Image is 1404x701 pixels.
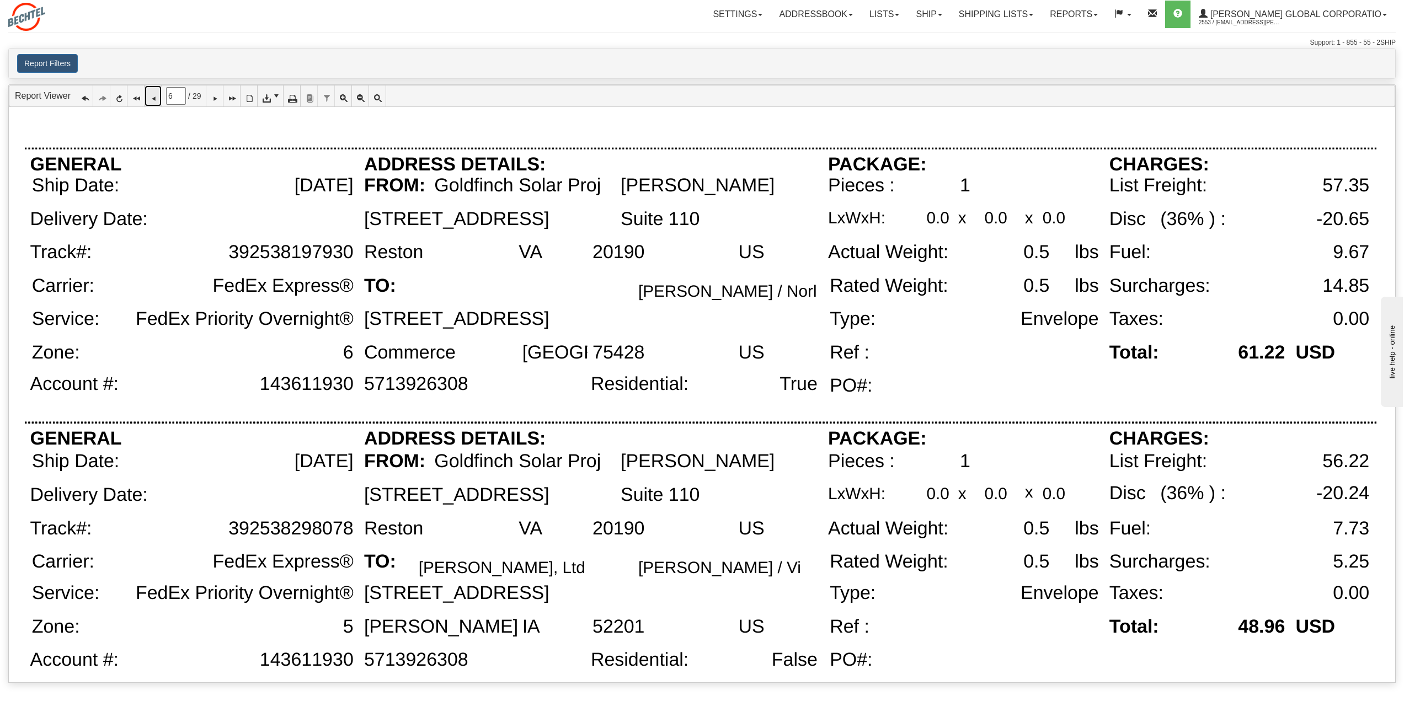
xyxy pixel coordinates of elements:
[704,1,771,28] a: Settings
[8,9,102,18] div: live help - online
[30,209,148,230] div: Delivery Date:
[1109,309,1163,330] div: Taxes:
[1191,1,1395,28] a: [PERSON_NAME] Global Corporatio 2553 / [EMAIL_ADDRESS][PERSON_NAME][DOMAIN_NAME]
[188,90,190,101] span: /
[1023,276,1049,297] div: 0.5
[985,485,1007,502] div: 0.0
[364,309,549,330] div: [STREET_ADDRESS]
[621,175,775,196] div: [PERSON_NAME]
[1316,483,1369,504] div: -20.24
[828,429,927,450] div: PACKAGE:
[1333,518,1369,539] div: 7.73
[1295,343,1335,363] div: USD
[951,1,1042,28] a: Shipping lists
[1075,242,1098,263] div: lbs
[828,209,885,227] div: LxWxH:
[1075,276,1098,297] div: lbs
[1295,617,1335,638] div: USD
[771,1,861,28] a: Addressbook
[1333,583,1369,604] div: 0.00
[364,175,425,196] div: FROM:
[369,85,386,106] a: Toggle FullPage/PageWidth
[828,485,885,502] div: LxWxH:
[193,90,201,101] span: 29
[1109,429,1209,450] div: CHARGES:
[830,309,876,330] div: Type:
[364,242,424,263] div: Reston
[591,374,688,395] div: Residential:
[8,38,1396,47] div: Support: 1 - 855 - 55 - 2SHIP
[638,283,817,301] div: [PERSON_NAME] / Norl
[32,343,80,363] div: Zone:
[1075,552,1098,572] div: lbs
[1109,209,1146,230] div: Disc
[960,175,970,196] div: 1
[364,552,396,572] div: TO:
[830,343,869,363] div: Ref :
[1109,452,1207,473] div: List Freight:
[926,485,949,502] div: 0.0
[30,518,92,539] div: Track#:
[592,617,644,638] div: 52201
[780,374,818,395] div: True
[958,485,967,502] div: x
[127,85,145,106] a: First Page
[364,374,468,395] div: 5713926308
[32,552,94,572] div: Carrier:
[1322,452,1369,473] div: 56.22
[145,85,162,106] a: Previous Page
[295,175,354,196] div: [DATE]
[772,650,818,671] div: False
[434,175,601,196] div: Goldfinch Solar Proj
[1333,552,1369,572] div: 5.25
[30,154,122,175] div: GENERAL
[1025,483,1033,501] div: x
[738,518,764,539] div: US
[1238,343,1285,363] div: 61.22
[136,309,354,330] div: FedEx Priority Overnight®
[1042,1,1106,28] a: Reports
[1333,309,1369,330] div: 0.00
[830,650,872,671] div: PO#:
[1333,242,1369,263] div: 9.67
[828,518,948,539] div: Actual Weight:
[830,617,869,638] div: Ref :
[260,650,354,671] div: 143611930
[926,209,949,227] div: 0.0
[364,518,424,539] div: Reston
[343,343,354,363] div: 6
[522,617,540,638] div: IA
[30,650,119,671] div: Account #:
[1021,583,1099,604] div: Envelope
[828,242,948,263] div: Actual Weight:
[1316,209,1369,230] div: -20.65
[1109,583,1163,604] div: Taxes:
[1109,242,1151,263] div: Fuel:
[830,276,948,297] div: Rated Weight:
[1160,209,1226,230] div: (36% ) :
[364,154,546,175] div: ADDRESS DETAILS:
[1109,343,1159,363] div: Total:
[364,429,546,450] div: ADDRESS DETAILS:
[213,276,354,297] div: FedEx Express®
[1109,154,1209,175] div: CHARGES:
[32,175,120,196] div: Ship Date:
[32,617,80,638] div: Zone:
[830,583,876,604] div: Type:
[621,452,775,473] div: [PERSON_NAME]
[30,374,119,395] div: Account #:
[985,209,1007,227] div: 0.0
[15,91,71,100] a: Report Viewer
[335,85,352,106] a: Zoom In
[522,343,717,363] div: [GEOGRAPHIC_DATA]
[958,209,967,227] div: x
[1208,9,1381,19] span: [PERSON_NAME] Global Corporatio
[830,376,872,397] div: PO#:
[960,452,970,473] div: 1
[32,583,100,604] div: Service:
[519,242,542,263] div: VA
[591,650,688,671] div: Residential:
[258,85,284,106] a: Export
[76,85,93,106] a: Navigate Backward
[32,276,94,297] div: Carrier:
